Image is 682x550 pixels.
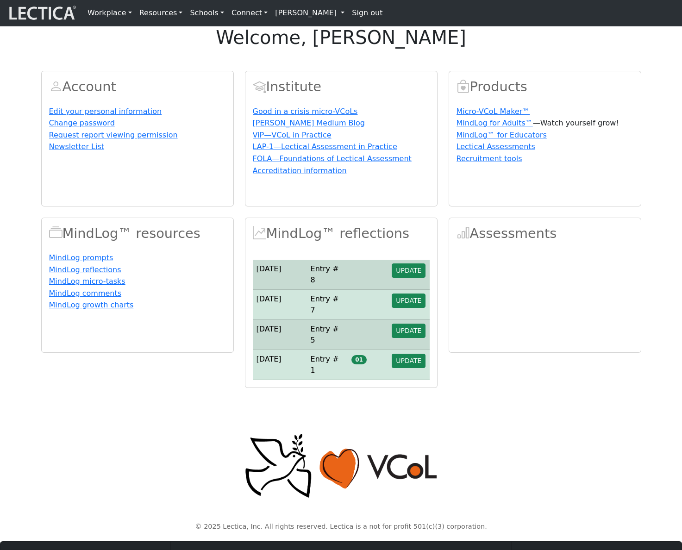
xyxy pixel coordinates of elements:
img: lecticalive [7,4,76,22]
a: Micro-VCoL Maker™ [457,107,530,116]
a: Connect [228,4,271,22]
a: MindLog reflections [49,265,121,274]
span: UPDATE [396,267,421,274]
a: MindLog growth charts [49,300,134,309]
span: [DATE] [257,264,282,273]
a: Schools [186,4,228,22]
span: MindLog™ resources [49,225,63,241]
h2: MindLog™ resources [49,225,226,242]
td: Entry # 5 [307,320,348,350]
a: Lectical Assessments [457,142,535,151]
a: MindLog prompts [49,253,113,262]
button: UPDATE [392,324,425,338]
a: Workplace [84,4,136,22]
span: Account [253,79,266,94]
a: [PERSON_NAME] [271,4,348,22]
span: Assessments [457,225,470,241]
td: Entry # 3 [307,380,348,410]
h2: Account [49,79,226,95]
a: MindLog™ for Educators [457,131,547,139]
span: [DATE] [257,294,282,303]
td: Entry # 8 [307,260,348,290]
p: —Watch yourself grow! [457,118,633,129]
p: © 2025 Lectica, Inc. All rights reserved. Lectica is a not for profit 501(c)(3) corporation. [41,522,641,532]
a: Recruitment tools [457,154,522,163]
a: Request report viewing permission [49,131,178,139]
span: 01 [351,355,366,364]
a: Sign out [348,4,386,22]
button: UPDATE [392,294,425,308]
span: UPDATE [396,297,421,304]
h2: Institute [253,79,430,95]
span: [DATE] [257,355,282,363]
a: LAP-1—Lectical Assessment in Practice [253,142,397,151]
span: UPDATE [396,357,421,364]
span: UPDATE [396,327,421,334]
button: UPDATE [392,354,425,368]
span: MindLog [253,225,266,241]
a: MindLog comments [49,289,122,298]
a: Newsletter List [49,142,105,151]
a: FOLA—Foundations of Lectical Assessment [253,154,412,163]
a: Accreditation information [253,166,347,175]
a: MindLog for Adults™ [457,119,533,127]
h2: Products [457,79,633,95]
td: Entry # 7 [307,290,348,320]
td: Entry # 1 [307,350,348,380]
span: Account [49,79,63,94]
img: Peace, love, VCoL [242,432,440,500]
span: [DATE] [257,325,282,333]
h2: MindLog™ reflections [253,225,430,242]
a: Resources [136,4,187,22]
a: Change password [49,119,115,127]
span: Products [457,79,470,94]
a: Edit your personal information [49,107,162,116]
a: MindLog micro-tasks [49,277,125,286]
h2: Assessments [457,225,633,242]
a: Good in a crisis micro-VCoLs [253,107,358,116]
button: UPDATE [392,263,425,278]
a: [PERSON_NAME] Medium Blog [253,119,365,127]
a: ViP—VCoL in Practice [253,131,332,139]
